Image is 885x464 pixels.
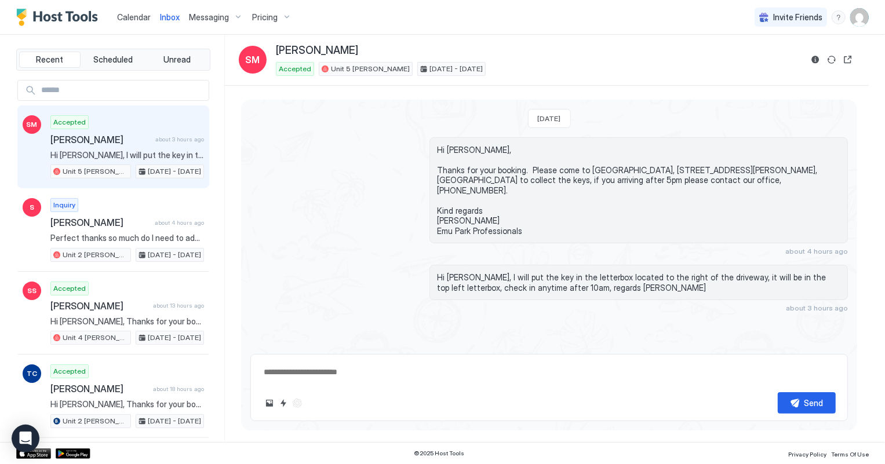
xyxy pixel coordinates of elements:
span: Calendar [117,12,151,22]
span: [PERSON_NAME] [50,134,151,145]
span: Recent [36,54,63,65]
span: [DATE] - [DATE] [148,250,201,260]
span: [PERSON_NAME] [276,44,358,57]
span: Hi [PERSON_NAME], Thanks for your booking. Please come to [GEOGRAPHIC_DATA], [STREET_ADDRESS][PER... [437,145,840,236]
span: SM [246,53,260,67]
span: Accepted [53,117,86,127]
span: Privacy Policy [788,451,826,458]
span: [DATE] - [DATE] [148,416,201,426]
span: Inquiry [53,200,75,210]
span: [DATE] - [DATE] [429,64,483,74]
button: Send [778,392,836,414]
span: about 3 hours ago [786,304,848,312]
span: SS [27,286,37,296]
span: Perfect thanks so much do I need to add a comment to my booking [50,233,204,243]
a: Inbox [160,11,180,23]
span: about 18 hours ago [153,385,204,393]
span: [PERSON_NAME] [50,300,148,312]
span: Unit 2 [PERSON_NAME] [63,416,128,426]
input: Input Field [37,81,209,100]
button: Sync reservation [825,53,839,67]
span: Pricing [252,12,278,23]
span: Accepted [53,283,86,294]
span: [DATE] - [DATE] [148,166,201,177]
span: Hi [PERSON_NAME], I will put the key in the letterbox located to the right of the driveway, it wi... [50,150,204,160]
a: App Store [16,448,51,459]
span: [DATE] [538,114,561,123]
div: tab-group [16,49,210,71]
a: Host Tools Logo [16,9,103,26]
button: Recent [19,52,81,68]
span: Unit 5 [PERSON_NAME] [331,64,410,74]
span: Unread [163,54,191,65]
span: about 4 hours ago [785,247,848,255]
span: Hi [PERSON_NAME], Thanks for your booking. Please come to [GEOGRAPHIC_DATA], [STREET_ADDRESS][PER... [50,399,204,410]
span: S [30,202,34,213]
a: Privacy Policy [788,447,826,459]
span: [PERSON_NAME] [50,383,148,394]
button: Reservation information [808,53,822,67]
span: Unit 4 [PERSON_NAME] [63,333,128,343]
button: Quick reply [276,396,290,410]
button: Open reservation [841,53,855,67]
span: TC [27,368,37,379]
span: Accepted [53,366,86,377]
span: Hi [PERSON_NAME], I will put the key in the letterbox located to the right of the driveway, it wi... [437,272,840,293]
span: Unit 2 [PERSON_NAME] [63,250,128,260]
span: Scheduled [94,54,133,65]
div: Open Intercom Messenger [12,425,39,452]
span: © 2025 Host Tools [414,450,465,457]
span: Accepted [279,64,311,74]
span: Messaging [189,12,229,23]
a: Calendar [117,11,151,23]
span: SM [27,119,38,130]
span: about 3 hours ago [155,136,204,143]
a: Terms Of Use [831,447,869,459]
span: [PERSON_NAME] [50,217,150,228]
span: Terms Of Use [831,451,869,458]
div: User profile [850,8,869,27]
button: Unread [146,52,207,68]
span: about 13 hours ago [153,302,204,309]
span: [DATE] - [DATE] [148,333,201,343]
span: Hi [PERSON_NAME], Thanks for your booking. Please come to [GEOGRAPHIC_DATA], [STREET_ADDRESS][PER... [50,316,204,327]
div: menu [832,10,846,24]
span: Invite Friends [773,12,822,23]
a: Google Play Store [56,448,90,459]
div: Send [804,397,824,409]
span: Inbox [160,12,180,22]
span: Unit 5 [PERSON_NAME] [63,166,128,177]
button: Upload image [263,396,276,410]
button: Scheduled [83,52,144,68]
span: about 4 hours ago [155,219,204,226]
